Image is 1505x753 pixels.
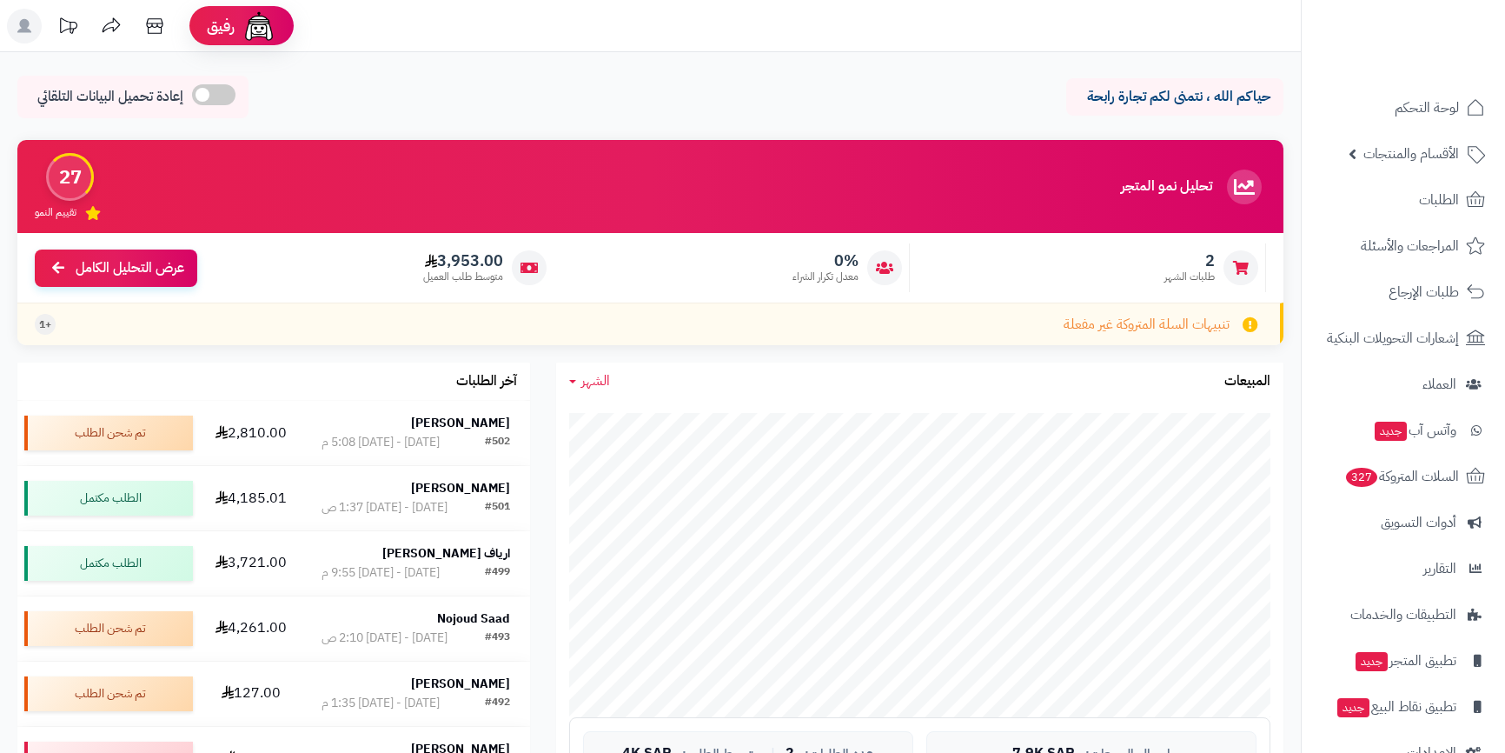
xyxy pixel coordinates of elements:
a: عرض التحليل الكامل [35,250,197,287]
div: [DATE] - [DATE] 5:08 م [322,434,440,451]
td: 127.00 [200,662,302,726]
a: التقارير [1312,548,1495,590]
div: تم شحن الطلب [24,416,193,450]
div: [DATE] - [DATE] 2:10 ص [322,630,448,647]
div: #502 [485,434,510,451]
a: الطلبات [1312,179,1495,221]
span: تطبيق المتجر [1354,649,1456,673]
span: وآتس آب [1373,418,1456,443]
span: جديد [1337,698,1369,717]
div: [DATE] - [DATE] 1:37 ص [322,499,448,516]
h3: آخر الطلبات [456,374,517,390]
a: طلبات الإرجاع [1312,271,1495,313]
span: تقييم النمو [35,205,76,220]
div: تم شحن الطلب [24,611,193,646]
strong: [PERSON_NAME] [411,675,510,693]
td: 2,810.00 [200,401,302,465]
a: تحديثات المنصة [46,9,90,48]
span: الأقسام والمنتجات [1363,142,1459,166]
a: لوحة التحكم [1312,87,1495,129]
a: التطبيقات والخدمات [1312,594,1495,636]
a: المراجعات والأسئلة [1312,225,1495,267]
p: حياكم الله ، نتمنى لكم تجارة رابحة [1079,87,1270,107]
a: الشهر [569,371,610,391]
td: 4,261.00 [200,596,302,661]
span: العملاء [1422,372,1456,396]
span: إشعارات التحويلات البنكية [1327,326,1459,350]
a: العملاء [1312,363,1495,405]
strong: ارياف [PERSON_NAME] [382,544,510,563]
td: 3,721.00 [200,531,302,596]
span: تنبيهات السلة المتروكة غير مفعلة [1064,315,1230,335]
div: الطلب مكتمل [24,481,193,516]
span: الطلبات [1419,188,1459,212]
div: تم شحن الطلب [24,676,193,711]
div: [DATE] - [DATE] 1:35 م [322,695,440,712]
span: معدل تكرار الشراء [792,270,859,284]
span: جديد [1356,652,1388,671]
span: الشهر [581,370,610,391]
span: 327 [1346,468,1377,487]
a: تطبيق المتجرجديد [1312,640,1495,682]
span: رفيق [207,16,235,37]
span: تطبيق نقاط البيع [1336,695,1456,719]
img: logo-2.png [1387,47,1488,83]
div: [DATE] - [DATE] 9:55 م [322,564,440,582]
span: عرض التحليل الكامل [76,258,184,278]
div: الطلب مكتمل [24,546,193,581]
span: التطبيقات والخدمات [1350,603,1456,627]
strong: [PERSON_NAME] [411,414,510,432]
div: #492 [485,695,510,712]
strong: Nojoud Saad [437,610,510,628]
a: أدوات التسويق [1312,502,1495,543]
span: المراجعات والأسئلة [1361,234,1459,258]
div: #493 [485,630,510,647]
h3: تحليل نمو المتجر [1121,179,1212,195]
div: #499 [485,564,510,582]
div: #501 [485,499,510,516]
span: لوحة التحكم [1395,96,1459,120]
h3: المبيعات [1224,374,1270,390]
span: السلات المتروكة [1344,464,1459,489]
img: ai-face.png [242,9,276,43]
a: السلات المتروكة327 [1312,456,1495,497]
span: 0% [792,251,859,270]
a: إشعارات التحويلات البنكية [1312,317,1495,359]
span: متوسط طلب العميل [423,270,503,284]
a: وآتس آبجديد [1312,410,1495,451]
span: إعادة تحميل البيانات التلقائي [37,87,183,107]
span: جديد [1375,422,1407,441]
span: 2 [1164,251,1215,270]
strong: [PERSON_NAME] [411,479,510,497]
a: تطبيق نقاط البيعجديد [1312,686,1495,728]
span: أدوات التسويق [1381,510,1456,535]
span: 3,953.00 [423,251,503,270]
span: التقارير [1423,556,1456,581]
span: طلبات الشهر [1164,270,1215,284]
span: طلبات الإرجاع [1389,280,1459,304]
span: +1 [39,317,51,332]
td: 4,185.01 [200,466,302,530]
